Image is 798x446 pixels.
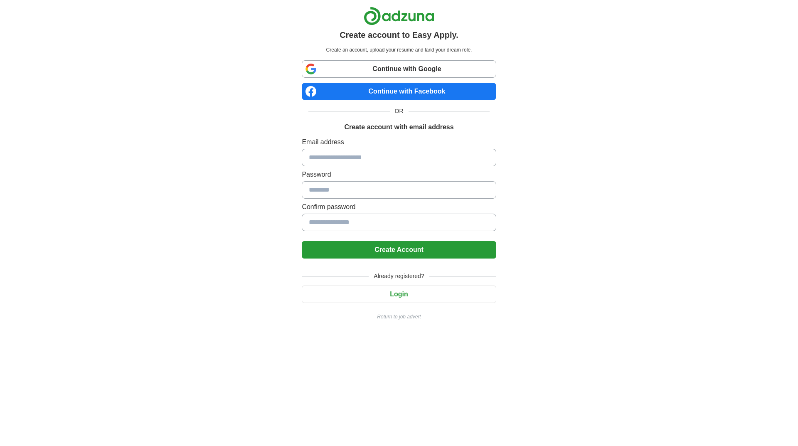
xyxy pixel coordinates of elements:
img: Adzuna logo [364,7,434,25]
p: Create an account, upload your resume and land your dream role. [303,46,494,54]
label: Confirm password [302,202,496,212]
a: Login [302,291,496,298]
h1: Create account with email address [344,122,453,132]
label: Email address [302,137,496,147]
button: Create Account [302,241,496,259]
h1: Create account to Easy Apply. [340,29,458,41]
label: Password [302,170,496,180]
a: Return to job advert [302,313,496,320]
span: OR [390,107,409,116]
span: Already registered? [369,272,429,281]
a: Continue with Google [302,60,496,78]
button: Login [302,286,496,303]
a: Continue with Facebook [302,83,496,100]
